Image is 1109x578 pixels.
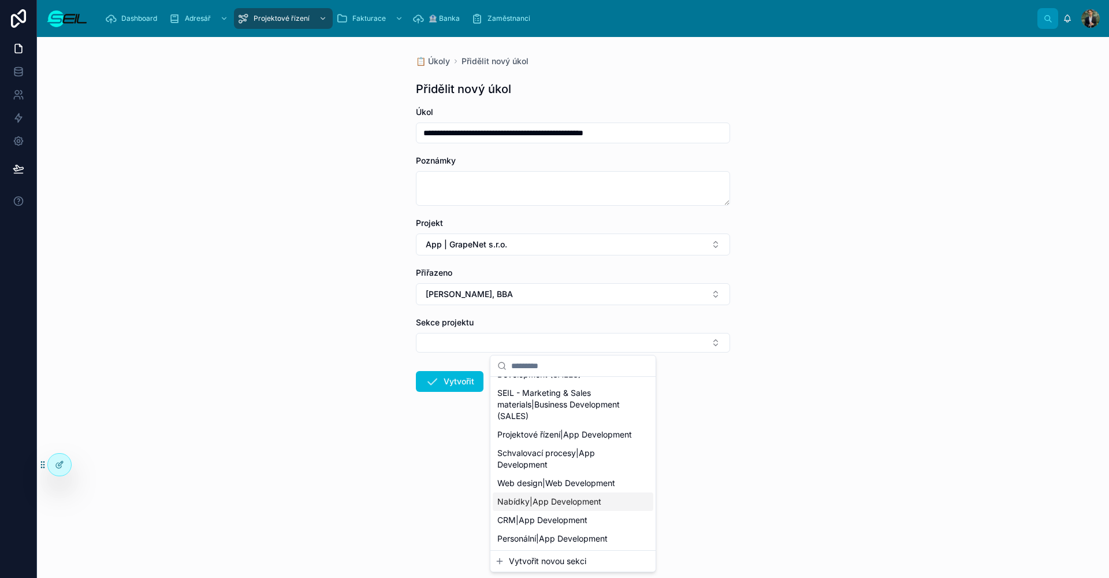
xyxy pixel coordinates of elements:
[497,447,635,470] span: Schvalovací procesy|App Development
[416,371,483,392] button: Vytvořit
[487,14,530,23] span: Zaměstnanci
[333,8,409,29] a: Fakturace
[416,333,730,353] button: Select Button
[497,533,608,544] span: Personální|App Development
[426,239,507,250] span: App | GrapeNet s.r.o.
[416,155,456,165] span: Poznámky
[46,9,88,28] img: App logo
[416,55,450,67] a: 📋 Úkoly
[234,8,333,29] a: Projektové řízení
[495,555,651,567] button: Vytvořit novou sekci
[497,387,635,422] span: SEIL - Marketing & Sales materials|Business Development (SALES)
[121,14,157,23] span: Dashboard
[426,288,513,300] span: [PERSON_NAME], BBA
[416,317,474,327] span: Sekce projektu
[416,234,730,255] button: Select Button
[102,8,165,29] a: Dashboard
[97,6,1037,31] div: scrollable content
[497,429,632,440] span: Projektové řízení|App Development
[429,14,460,23] span: 🏦 Banka
[416,218,443,228] span: Projekt
[409,8,468,29] a: 🏦 Banka
[416,283,730,305] button: Select Button
[416,81,511,97] h1: Přidělit nový úkol
[497,514,587,526] span: CRM|App Development
[254,14,310,23] span: Projektové řízení
[490,377,656,550] div: Suggestions
[416,268,452,277] span: Přiřazeno
[497,496,601,507] span: Nabídky|App Development
[185,14,211,23] span: Adresář
[497,477,615,489] span: Web design|Web Development
[509,555,586,567] span: Vytvořit novou sekci
[416,107,433,117] span: Úkol
[165,8,234,29] a: Adresář
[352,14,386,23] span: Fakturace
[468,8,538,29] a: Zaměstnanci
[462,55,529,67] a: Přidělit nový úkol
